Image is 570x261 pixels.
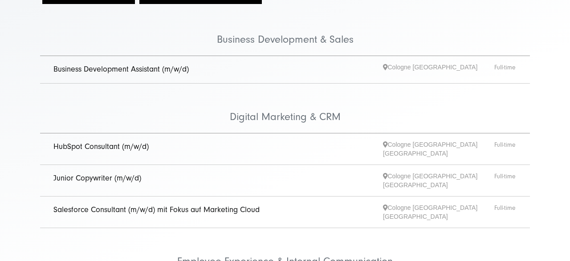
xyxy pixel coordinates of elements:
span: Cologne [GEOGRAPHIC_DATA] [383,63,494,76]
span: Full-time [494,140,517,158]
span: Cologne [GEOGRAPHIC_DATA] [GEOGRAPHIC_DATA] [383,203,494,221]
a: Business Development Assistant (m/w/d) [53,64,189,74]
span: Full-time [494,172,517,189]
span: Cologne [GEOGRAPHIC_DATA] [GEOGRAPHIC_DATA] [383,172,494,189]
a: Salesforce Consultant (m/w/d) mit Fokus auf Marketing Cloud [53,205,260,214]
span: Cologne [GEOGRAPHIC_DATA] [GEOGRAPHIC_DATA] [383,140,494,158]
li: Business Development & Sales [40,6,530,56]
li: Digital Marketing & CRM [40,84,530,133]
a: HubSpot Consultant (m/w/d) [53,142,149,151]
span: Full-time [494,203,517,221]
a: Junior Copywriter (m/w/d) [53,173,141,183]
span: Full-time [494,63,517,76]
